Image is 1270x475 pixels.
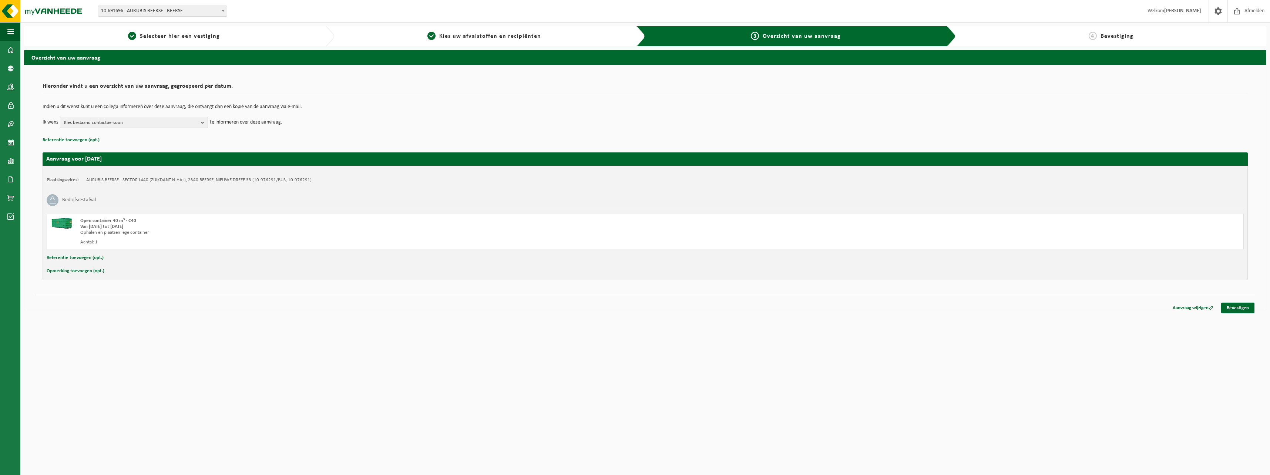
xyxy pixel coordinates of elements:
span: Overzicht van uw aanvraag [763,33,841,39]
span: 3 [751,32,759,40]
span: 4 [1089,32,1097,40]
h2: Overzicht van uw aanvraag [24,50,1266,64]
span: 10-691696 - AURUBIS BEERSE - BEERSE [98,6,227,16]
h2: Hieronder vindt u een overzicht van uw aanvraag, gegroepeerd per datum. [43,83,1248,93]
div: Aantal: 1 [80,239,675,245]
button: Kies bestaand contactpersoon [60,117,208,128]
button: Referentie toevoegen (opt.) [47,253,104,263]
span: 2 [427,32,436,40]
span: Kies bestaand contactpersoon [64,117,198,128]
span: 10-691696 - AURUBIS BEERSE - BEERSE [98,6,227,17]
img: HK-XC-40-GN-00.png [51,218,73,229]
h3: Bedrijfsrestafval [62,194,96,206]
p: Ik wens [43,117,58,128]
a: 2Kies uw afvalstoffen en recipiënten [338,32,630,41]
a: 1Selecteer hier een vestiging [28,32,320,41]
strong: Van [DATE] tot [DATE] [80,224,123,229]
span: Selecteer hier een vestiging [140,33,220,39]
span: Open container 40 m³ - C40 [80,218,136,223]
p: Indien u dit wenst kunt u een collega informeren over deze aanvraag, die ontvangt dan een kopie v... [43,104,1248,110]
td: AURUBIS BEERSE - SECTOR L440 (ZUIKDANT N-HAL), 2340 BEERSE, NIEUWE DREEF 33 (10-976291/BUS, 10-97... [86,177,312,183]
strong: Plaatsingsadres: [47,178,79,182]
span: 1 [128,32,136,40]
button: Opmerking toevoegen (opt.) [47,266,104,276]
a: Aanvraag wijzigen [1167,303,1219,313]
strong: [PERSON_NAME] [1164,8,1201,14]
button: Referentie toevoegen (opt.) [43,135,100,145]
p: te informeren over deze aanvraag. [210,117,282,128]
div: Ophalen en plaatsen lege container [80,230,675,236]
span: Kies uw afvalstoffen en recipiënten [439,33,541,39]
strong: Aanvraag voor [DATE] [46,156,102,162]
a: Bevestigen [1221,303,1254,313]
span: Bevestiging [1101,33,1133,39]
